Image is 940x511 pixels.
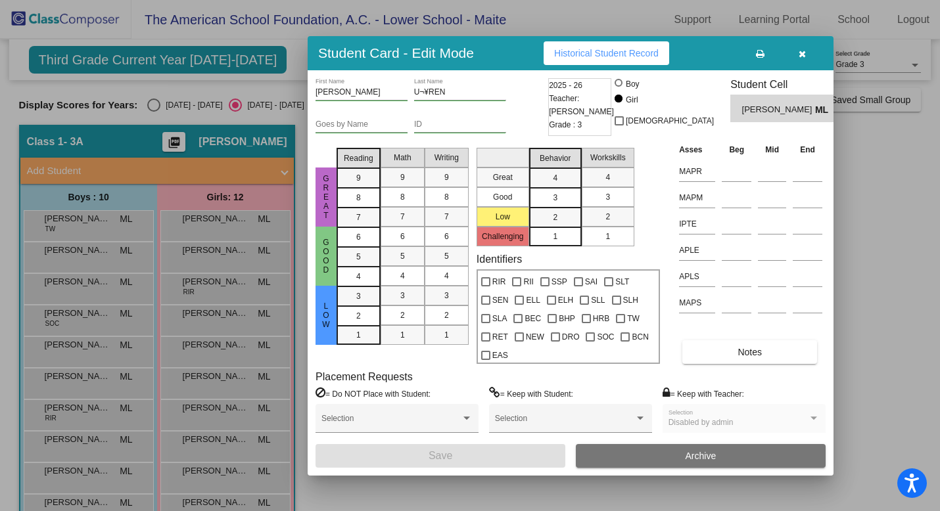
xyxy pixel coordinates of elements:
[585,274,598,290] span: SAI
[676,143,718,157] th: Asses
[477,253,522,265] label: Identifiers
[356,211,361,223] span: 7
[663,387,744,400] label: = Keep with Teacher:
[356,192,361,204] span: 8
[730,78,845,91] h3: Student Cell
[400,191,405,203] span: 8
[742,103,815,117] span: [PERSON_NAME] U¬¥REN
[320,174,332,220] span: Great
[540,152,571,164] span: Behavior
[679,240,715,260] input: assessment
[525,311,541,326] span: BEC
[316,120,408,129] input: goes by name
[444,329,449,341] span: 1
[789,143,826,157] th: End
[492,329,508,345] span: RET
[679,162,715,181] input: assessment
[605,231,610,242] span: 1
[356,172,361,184] span: 9
[549,79,582,92] span: 2025 - 26
[755,143,789,157] th: Mid
[400,329,405,341] span: 1
[669,418,734,427] span: Disabled by admin
[554,48,659,58] span: Historical Student Record
[316,387,431,400] label: = Do NOT Place with Student:
[435,152,459,164] span: Writing
[615,274,629,290] span: SLT
[605,171,610,183] span: 4
[552,274,567,290] span: SSP
[544,41,669,65] button: Historical Student Record
[444,309,449,321] span: 2
[626,113,714,129] span: [DEMOGRAPHIC_DATA]
[492,347,508,363] span: EAS
[553,211,557,223] span: 2
[623,292,638,308] span: SLH
[553,172,557,184] span: 4
[576,444,826,468] button: Archive
[320,301,332,329] span: Low
[605,191,610,203] span: 3
[526,329,544,345] span: NEW
[400,290,405,301] span: 3
[597,329,614,345] span: SOC
[492,274,506,290] span: RIR
[400,270,405,282] span: 4
[316,444,565,468] button: Save
[356,251,361,263] span: 5
[562,329,580,345] span: DRO
[559,311,575,326] span: BHP
[344,152,373,164] span: Reading
[553,231,557,242] span: 1
[590,152,626,164] span: Workskills
[444,191,449,203] span: 8
[558,292,573,308] span: ELH
[356,290,361,302] span: 3
[444,250,449,262] span: 5
[394,152,411,164] span: Math
[625,78,640,90] div: Boy
[553,192,557,204] span: 3
[686,451,717,461] span: Archive
[632,329,648,345] span: BCN
[679,293,715,313] input: assessment
[444,270,449,282] span: 4
[400,309,405,321] span: 2
[591,292,605,308] span: SLL
[815,103,834,117] span: ML
[318,45,474,61] h3: Student Card - Edit Mode
[492,292,509,308] span: SEN
[316,370,413,383] label: Placement Requests
[679,267,715,286] input: assessment
[549,118,582,131] span: Grade : 3
[444,290,449,301] span: 3
[400,231,405,242] span: 6
[679,214,715,234] input: assessment
[718,143,755,157] th: Beg
[526,292,540,308] span: ELL
[605,211,610,223] span: 2
[400,171,405,183] span: 9
[400,250,405,262] span: 5
[444,211,449,223] span: 7
[489,387,573,400] label: = Keep with Student:
[738,347,762,357] span: Notes
[444,171,449,183] span: 9
[593,311,609,326] span: HRB
[444,231,449,242] span: 6
[429,450,452,461] span: Save
[682,340,817,364] button: Notes
[679,188,715,208] input: assessment
[492,311,507,326] span: SLA
[356,310,361,322] span: 2
[523,274,533,290] span: RII
[549,92,614,118] span: Teacher: [PERSON_NAME]
[627,311,640,326] span: TW
[356,271,361,282] span: 4
[400,211,405,223] span: 7
[356,329,361,341] span: 1
[356,231,361,243] span: 6
[625,94,638,106] div: Girl
[320,238,332,275] span: Good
